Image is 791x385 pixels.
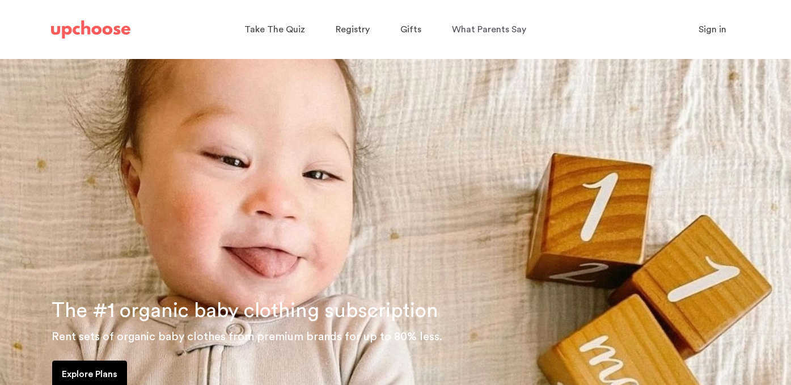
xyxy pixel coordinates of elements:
[52,301,438,321] span: The #1 organic baby clothing subscription
[400,19,425,41] a: Gifts
[51,18,130,41] a: UpChoose
[244,19,308,41] a: Take The Quiz
[684,18,741,41] button: Sign in
[62,367,117,381] p: Explore Plans
[699,25,726,34] span: Sign in
[336,25,370,34] span: Registry
[52,328,777,346] p: Rent sets of organic baby clothes from premium brands for up to 80% less.
[400,25,421,34] span: Gifts
[51,20,130,39] img: UpChoose
[452,19,530,41] a: What Parents Say
[336,19,373,41] a: Registry
[244,25,305,34] span: Take The Quiz
[452,25,526,34] span: What Parents Say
